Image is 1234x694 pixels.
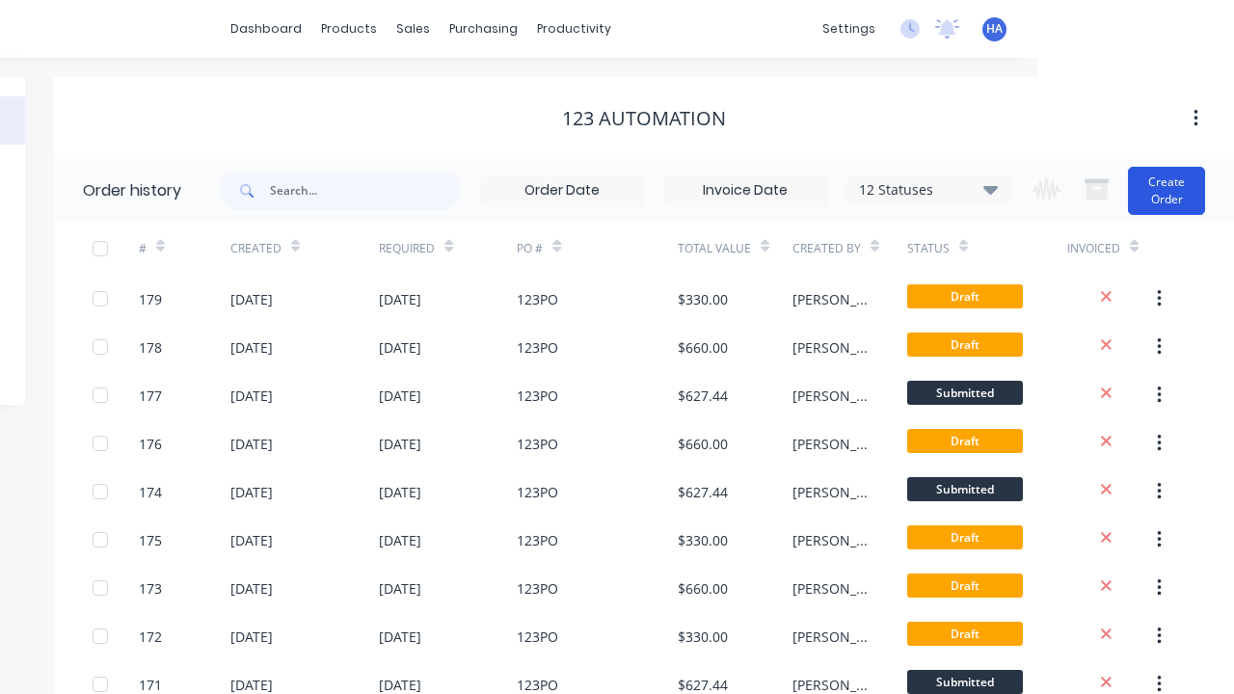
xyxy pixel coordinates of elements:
div: $330.00 [678,289,728,309]
div: [DATE] [379,337,421,358]
input: Search... [270,172,461,210]
div: [PERSON_NAME] [792,578,869,599]
div: Invoiced [1067,240,1120,257]
div: 123PO [517,578,558,599]
div: Required [379,222,517,275]
div: PO # [517,222,678,275]
div: [DATE] [230,627,273,647]
span: Submitted [907,477,1023,501]
div: $330.00 [678,627,728,647]
div: PO # [517,240,543,257]
div: [DATE] [379,482,421,502]
span: Draft [907,525,1023,549]
div: [PERSON_NAME] [792,337,869,358]
div: [PERSON_NAME] [792,289,869,309]
div: Status [907,240,950,257]
div: $627.44 [678,386,728,406]
div: [DATE] [230,530,273,550]
span: Draft [907,574,1023,598]
div: # [139,240,147,257]
input: Order Date [481,176,643,205]
div: 123 Automation [562,107,726,130]
div: 174 [139,482,162,502]
div: [DATE] [230,578,273,599]
div: $330.00 [678,530,728,550]
a: dashboard [221,14,311,43]
div: 123PO [517,337,558,358]
div: purchasing [440,14,527,43]
span: Draft [907,284,1023,308]
div: Invoiced [1067,222,1159,275]
div: Total Value [678,240,751,257]
div: settings [813,14,885,43]
div: [DATE] [230,434,273,454]
div: [DATE] [379,627,421,647]
div: productivity [527,14,621,43]
input: Invoice Date [664,176,826,205]
div: [DATE] [379,530,421,550]
div: Created By [792,240,861,257]
span: HA [986,20,1003,38]
div: sales [387,14,440,43]
div: 123PO [517,627,558,647]
div: [DATE] [230,337,273,358]
div: 177 [139,386,162,406]
div: Required [379,240,435,257]
span: Submitted [907,670,1023,694]
div: $627.44 [678,482,728,502]
div: [DATE] [379,386,421,406]
div: [DATE] [230,482,273,502]
div: [DATE] [379,434,421,454]
div: [PERSON_NAME] [792,482,869,502]
div: $660.00 [678,337,728,358]
div: products [311,14,387,43]
div: 178 [139,337,162,358]
div: 172 [139,627,162,647]
div: [DATE] [230,386,273,406]
span: Draft [907,622,1023,646]
div: Total Value [678,222,792,275]
div: Created [230,222,380,275]
div: [DATE] [230,289,273,309]
span: Draft [907,333,1023,357]
div: [PERSON_NAME] [792,434,869,454]
div: 123PO [517,289,558,309]
div: 123PO [517,482,558,502]
div: 123PO [517,434,558,454]
div: Created By [792,222,907,275]
button: Create Order [1128,167,1205,215]
div: [PERSON_NAME] [792,627,869,647]
span: Submitted [907,381,1023,405]
div: 123PO [517,386,558,406]
div: [PERSON_NAME] [792,386,869,406]
div: Order history [83,179,181,202]
div: Created [230,240,282,257]
div: $660.00 [678,578,728,599]
div: $660.00 [678,434,728,454]
div: 175 [139,530,162,550]
span: Draft [907,429,1023,453]
div: [DATE] [379,578,421,599]
div: Status [907,222,1068,275]
div: 123PO [517,530,558,550]
div: # [139,222,230,275]
div: 176 [139,434,162,454]
div: [DATE] [379,289,421,309]
div: 173 [139,578,162,599]
div: 179 [139,289,162,309]
div: [PERSON_NAME] [792,530,869,550]
div: 12 Statuses [847,179,1009,200]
